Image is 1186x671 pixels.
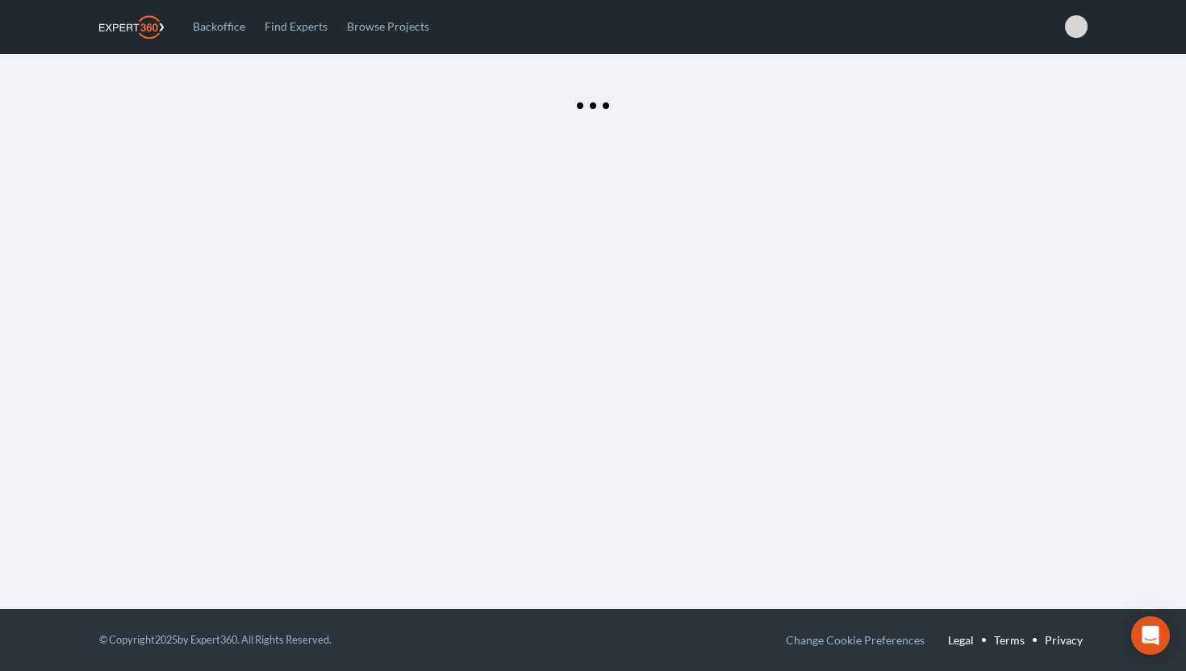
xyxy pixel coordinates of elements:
span: Esmeralda [1065,15,1088,38]
div: Open Intercom Messenger [1131,616,1170,655]
a: Terms [994,629,1025,651]
button: Change Cookie Preferences [786,629,925,651]
small: © Copyright 2025 by Expert360. All Rights Reserved. [99,633,332,646]
img: Expert360 [99,15,164,39]
a: Privacy [1045,629,1083,651]
a: Legal [948,629,974,651]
